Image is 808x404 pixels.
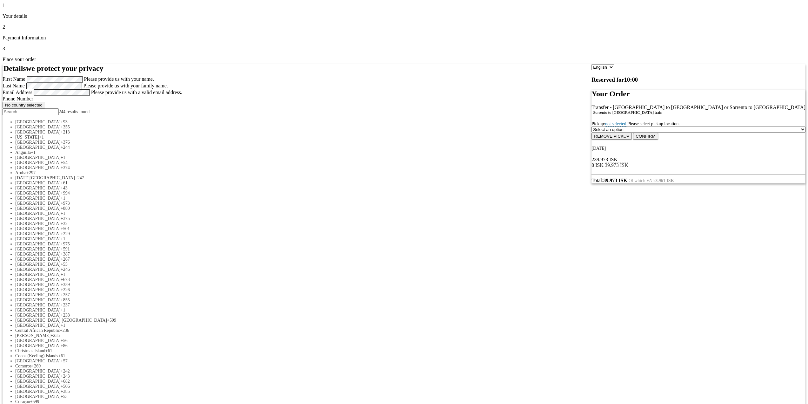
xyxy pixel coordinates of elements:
span: Comoros [15,364,31,368]
button: Selected country [3,102,45,108]
label: Phone Number [3,96,33,101]
span: +235 [50,333,60,338]
span: +297 [26,170,36,175]
span: +61 [61,181,68,185]
span: +1 [61,236,65,241]
span: 244 results found [59,109,90,114]
span: [GEOGRAPHIC_DATA] [15,267,61,272]
span: +1 [31,150,36,155]
span: [US_STATE] [15,135,39,140]
span: +375 [61,216,70,221]
span: Total to be paid [591,178,627,183]
label: Email Address [3,90,32,95]
span: +61 [45,348,52,353]
span: [GEOGRAPHIC_DATA] [15,379,61,384]
span: +247 [75,175,84,180]
span: [GEOGRAPHIC_DATA] [15,226,61,231]
p: Payment Information [3,35,805,41]
span: we protect your privacy [26,64,104,72]
span: +53 [61,394,68,399]
span: +269 [31,364,41,368]
span: +1 [61,308,65,312]
span: Pickup: [591,121,680,127]
span: 1 [3,3,5,8]
span: +591 [61,247,70,251]
span: +855 [61,298,70,302]
span: +355 [61,125,70,129]
span: [GEOGRAPHIC_DATA] [15,338,61,343]
p: Your details [3,13,805,19]
span: 2 person(s) [591,157,618,162]
span: +236 [60,328,69,333]
span: [DATE][GEOGRAPHIC_DATA] [15,175,75,180]
span: [GEOGRAPHIC_DATA] [15,343,61,348]
span: [GEOGRAPHIC_DATA] [15,155,61,160]
span: [GEOGRAPHIC_DATA] [15,292,61,297]
span: +226 [61,287,70,292]
span: +1 [61,272,65,277]
input: Search [3,108,59,115]
span: [GEOGRAPHIC_DATA] [15,359,61,363]
strong: 39.973 ISK [603,178,627,183]
span: +61 [58,353,65,358]
span: 3 [3,46,5,51]
span: +57 [61,359,68,363]
span: +376 [61,140,70,145]
span: [GEOGRAPHIC_DATA] [15,308,61,312]
span: [GEOGRAPHIC_DATA] [15,374,61,379]
span: 0 ISK [591,162,604,168]
span: [GEOGRAPHIC_DATA] [15,313,61,318]
span: Please provide us with a valid email address. [91,90,182,95]
span: Cocos (Keeling) Islands [15,353,58,358]
span: Central African Republic [15,328,60,333]
input: REMOVE PICKUP [591,133,632,140]
h3: Reserved for [591,76,805,83]
span: [GEOGRAPHIC_DATA] [15,201,61,206]
span: [PERSON_NAME] [15,333,50,338]
strong: 10:00 [624,76,638,83]
span: +1 [61,211,65,216]
span: [GEOGRAPHIC_DATA] [15,211,61,216]
span: [GEOGRAPHIC_DATA] [15,369,61,373]
span: [GEOGRAPHIC_DATA] [15,298,61,302]
span: +973 [61,201,70,206]
span: +54 [61,160,68,165]
span: 39.973 ISK [594,157,618,162]
span: Subtotal [605,162,628,168]
span: +1 [61,155,65,160]
span: +387 [61,252,70,257]
span: [GEOGRAPHIC_DATA] [15,130,61,134]
span: Curaçao [15,399,30,404]
span: [GEOGRAPHIC_DATA] [15,282,61,287]
span: +599 [107,318,116,323]
span: 39.973 ISK [605,162,628,168]
span: Pickup price [591,162,604,168]
span: +673 [61,277,70,282]
span: Christmas Island [15,348,45,353]
span: +237 [61,303,70,307]
span: +501 [61,226,70,231]
span: [GEOGRAPHIC_DATA] [15,196,61,201]
label: Last Name [3,83,25,88]
span: [GEOGRAPHIC_DATA] [15,287,61,292]
span: +1 [61,196,65,201]
span: [GEOGRAPHIC_DATA] [15,303,61,307]
span: [DATE] [591,146,606,151]
span: +86 [61,343,68,348]
span: +238 [61,313,70,318]
span: [GEOGRAPHIC_DATA] [15,277,61,282]
span: Please select pickup location. [627,121,680,126]
span: [GEOGRAPHIC_DATA] [15,206,61,211]
span: No country selected [5,103,43,107]
span: Anguilla [15,150,31,155]
span: [GEOGRAPHIC_DATA] [15,252,61,257]
span: [GEOGRAPHIC_DATA] [15,257,61,262]
span: Transfer - [GEOGRAPHIC_DATA] to [GEOGRAPHIC_DATA] or Sorrento to [GEOGRAPHIC_DATA] [591,105,805,110]
span: +1 [39,135,44,140]
span: [GEOGRAPHIC_DATA] [15,323,61,328]
span: [GEOGRAPHIC_DATA] [15,262,61,267]
strong: 3.961 ISK [655,178,674,183]
span: [GEOGRAPHIC_DATA] [GEOGRAPHIC_DATA] [15,318,107,323]
span: [GEOGRAPHIC_DATA] [15,389,61,394]
span: Change pickup place [605,121,626,127]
